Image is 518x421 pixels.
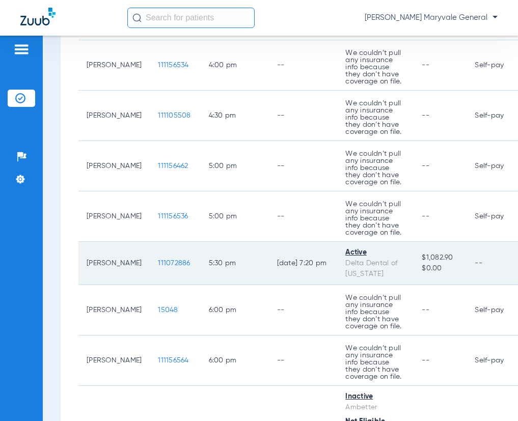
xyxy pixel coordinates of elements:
td: [PERSON_NAME] [78,191,150,242]
span: 15048 [158,306,178,314]
p: We couldn’t pull any insurance info because they don’t have coverage on file. [345,201,405,236]
td: 4:30 PM [201,91,269,141]
td: 6:00 PM [201,335,269,386]
div: Delta Dental of [US_STATE] [345,258,405,279]
p: We couldn’t pull any insurance info because they don’t have coverage on file. [345,49,405,85]
span: -- [422,112,429,119]
span: -- [422,357,429,364]
iframe: Chat Widget [467,372,518,421]
td: -- [269,141,338,191]
td: [PERSON_NAME] [78,335,150,386]
td: -- [269,335,338,386]
td: [PERSON_NAME] [78,40,150,91]
input: Search for patients [127,8,255,28]
span: $1,082.90 [422,252,458,263]
img: Zuub Logo [20,8,56,25]
span: -- [422,162,429,170]
div: Ambetter [345,402,405,413]
img: hamburger-icon [13,43,30,55]
td: 5:00 PM [201,191,269,242]
span: 111105508 [158,112,190,119]
span: [PERSON_NAME] Maryvale General [365,13,498,23]
span: -- [422,213,429,220]
img: Search Icon [132,13,142,22]
span: 111072886 [158,260,190,267]
p: We couldn’t pull any insurance info because they don’t have coverage on file. [345,100,405,135]
td: 4:00 PM [201,40,269,91]
span: 111156462 [158,162,188,170]
td: 6:00 PM [201,285,269,335]
span: -- [422,306,429,314]
span: 111156536 [158,213,188,220]
td: -- [269,91,338,141]
td: [PERSON_NAME] [78,242,150,285]
td: -- [269,40,338,91]
p: We couldn’t pull any insurance info because they don’t have coverage on file. [345,345,405,380]
p: We couldn’t pull any insurance info because they don’t have coverage on file. [345,150,405,186]
td: [PERSON_NAME] [78,285,150,335]
td: -- [269,191,338,242]
span: 111156534 [158,62,188,69]
span: $0.00 [422,263,458,274]
p: We couldn’t pull any insurance info because they don’t have coverage on file. [345,294,405,330]
div: Active [345,247,405,258]
td: 5:00 PM [201,141,269,191]
td: [DATE] 7:20 PM [269,242,338,285]
span: -- [422,62,429,69]
span: 111156564 [158,357,188,364]
td: [PERSON_NAME] [78,91,150,141]
td: 5:30 PM [201,242,269,285]
td: -- [269,285,338,335]
td: [PERSON_NAME] [78,141,150,191]
div: Inactive [345,391,405,402]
